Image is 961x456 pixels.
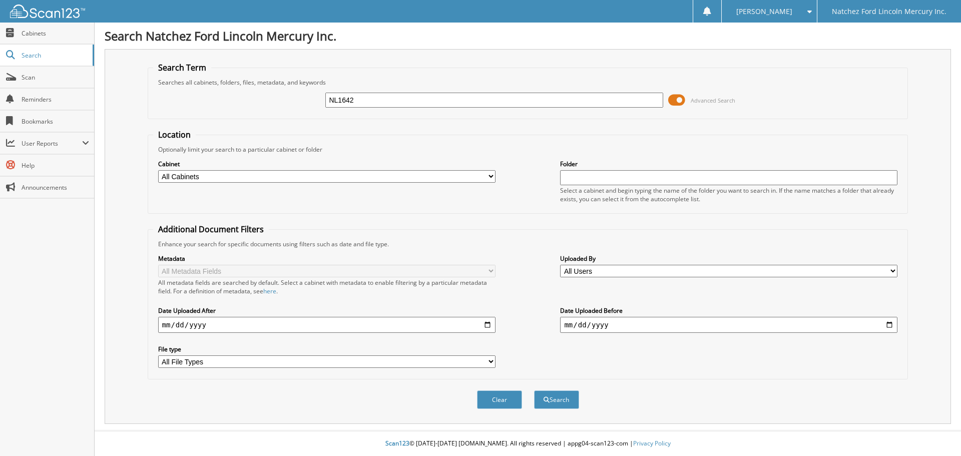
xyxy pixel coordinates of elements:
legend: Location [153,129,196,140]
span: Advanced Search [691,97,735,104]
a: here [263,287,276,295]
label: Date Uploaded Before [560,306,897,315]
iframe: Chat Widget [911,408,961,456]
span: Help [22,161,89,170]
div: All metadata fields are searched by default. Select a cabinet with metadata to enable filtering b... [158,278,496,295]
a: Privacy Policy [633,439,671,447]
div: Enhance your search for specific documents using filters such as date and file type. [153,240,903,248]
span: Cabinets [22,29,89,38]
label: Folder [560,160,897,168]
img: scan123-logo-white.svg [10,5,85,18]
span: Bookmarks [22,117,89,126]
label: File type [158,345,496,353]
span: User Reports [22,139,82,148]
div: Searches all cabinets, folders, files, metadata, and keywords [153,78,903,87]
label: Date Uploaded After [158,306,496,315]
span: Scan123 [385,439,409,447]
legend: Additional Document Filters [153,224,269,235]
h1: Search Natchez Ford Lincoln Mercury Inc. [105,28,951,44]
span: Natchez Ford Lincoln Mercury Inc. [832,9,946,15]
button: Search [534,390,579,409]
legend: Search Term [153,62,211,73]
div: © [DATE]-[DATE] [DOMAIN_NAME]. All rights reserved | appg04-scan123-com | [95,431,961,456]
label: Uploaded By [560,254,897,263]
label: Metadata [158,254,496,263]
span: [PERSON_NAME] [736,9,792,15]
span: Search [22,51,88,60]
button: Clear [477,390,522,409]
span: Scan [22,73,89,82]
input: end [560,317,897,333]
input: start [158,317,496,333]
label: Cabinet [158,160,496,168]
span: Announcements [22,183,89,192]
div: Select a cabinet and begin typing the name of the folder you want to search in. If the name match... [560,186,897,203]
div: Optionally limit your search to a particular cabinet or folder [153,145,903,154]
span: Reminders [22,95,89,104]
